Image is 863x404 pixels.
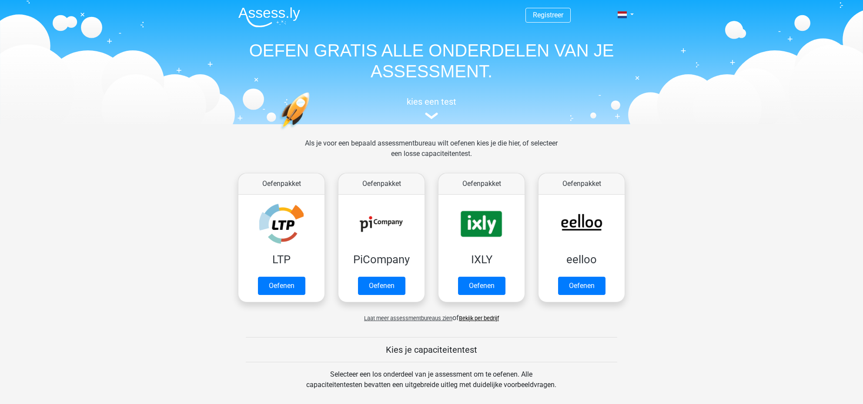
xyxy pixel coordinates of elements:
[258,277,305,295] a: Oefenen
[364,315,452,321] span: Laat meer assessmentbureaus zien
[231,96,632,107] h5: kies een test
[231,40,632,82] h1: OEFEN GRATIS ALLE ONDERDELEN VAN JE ASSESSMENT.
[558,277,605,295] a: Oefenen
[238,7,300,27] img: Assessly
[298,138,565,169] div: Als je voor een bepaald assessmentbureau wilt oefenen kies je die hier, of selecteer een losse ca...
[231,306,632,323] div: of
[459,315,499,321] a: Bekijk per bedrijf
[425,113,438,119] img: assessment
[246,344,617,355] h5: Kies je capaciteitentest
[533,11,563,19] a: Registreer
[231,96,632,119] a: kies een test
[298,369,565,401] div: Selecteer een los onderdeel van je assessment om te oefenen. Alle capaciteitentesten bevatten een...
[458,277,505,295] a: Oefenen
[358,277,405,295] a: Oefenen
[279,92,343,171] img: oefenen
